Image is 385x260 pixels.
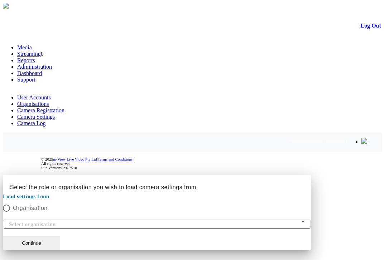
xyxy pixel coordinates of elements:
[3,175,311,192] h2: Select the role or organisation you wish to load camera settings from
[17,77,35,83] a: Support
[17,70,42,76] a: Dashboard
[3,203,311,212] mat-radio-group: Select an option
[41,166,381,170] div: Site Version
[3,3,9,9] img: arrow-3.png
[17,107,64,113] a: Camera Registration
[17,101,49,107] a: Organisations
[17,51,41,57] a: Streaming
[17,57,35,63] a: Reports
[8,153,36,174] img: DigiCert Secured Site Seal
[361,23,381,29] a: Log Out
[17,94,51,100] a: User Accounts
[3,192,311,201] mat-label: Load settings from
[41,51,44,57] span: 0
[17,114,55,120] a: Camera Settings
[17,120,46,126] a: Camera Log
[17,44,32,50] a: Media
[53,157,97,161] a: m-View Live Video Pty Ltd
[17,64,52,70] a: Administration
[10,204,48,212] label: Organisation
[361,138,367,144] img: bell24.png
[60,166,77,170] span: 9.2.0.7518
[98,157,133,161] a: Terms and Conditions
[9,221,56,227] mat-label: Select organisation
[290,138,347,144] span: Welcome, Saba-S (Supervisor)
[41,157,381,170] div: © 2025 | All rights reserved
[3,236,60,250] button: Continue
